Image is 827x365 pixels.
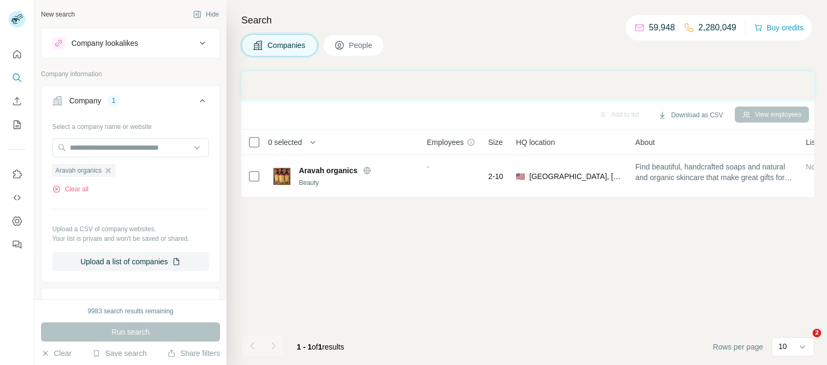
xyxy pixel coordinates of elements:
button: Share filters [167,348,220,359]
p: Upload a CSV of company websites. [52,224,209,234]
button: My lists [9,115,26,134]
span: HQ location [516,137,555,148]
span: Find beautiful, handcrafted soaps and natural and organic skincare that make great gifts for fami... [635,161,793,183]
span: [GEOGRAPHIC_DATA], [US_STATE] [529,171,622,182]
span: 1 - 1 [297,343,312,351]
iframe: Banner [241,71,814,100]
span: 🇺🇸 [516,171,525,182]
button: Feedback [9,235,26,254]
h4: Search [241,13,814,28]
button: Search [9,68,26,87]
button: Clear all [52,184,88,194]
span: - [427,163,429,171]
span: Aravah organics [55,166,102,175]
div: Company [69,95,101,106]
div: 1 [108,96,120,106]
button: Use Surfe on LinkedIn [9,165,26,184]
p: 10 [779,341,787,352]
span: 1 [318,343,322,351]
span: results [297,343,344,351]
button: Company lookalikes [42,30,220,56]
span: Lists [806,137,821,148]
button: Enrich CSV [9,92,26,111]
div: Beauty [299,178,414,188]
button: Quick start [9,45,26,64]
span: About [635,137,655,148]
div: Company lookalikes [71,38,138,48]
p: 59,948 [649,21,675,34]
span: People [349,40,374,51]
p: 2,280,049 [699,21,736,34]
p: Company information [41,69,220,79]
img: Logo of Aravah organics [273,168,290,185]
button: Dashboard [9,212,26,231]
span: Size [488,137,502,148]
button: Hide [185,6,226,22]
div: Select a company name or website [52,118,209,132]
button: Buy credits [754,20,804,35]
span: Rows per page [713,342,763,352]
button: Download as CSV [651,107,730,123]
div: New search [41,10,75,19]
button: Save search [92,348,147,359]
div: 9983 search results remaining [88,306,174,316]
span: Companies [267,40,306,51]
button: Company1 [42,88,220,118]
span: of [312,343,318,351]
button: Use Surfe API [9,188,26,207]
p: Your list is private and won't be saved or shared. [52,234,209,244]
button: Industry [42,290,220,316]
iframe: Intercom live chat [791,329,816,354]
button: Clear [41,348,71,359]
span: Employees [427,137,464,148]
span: Aravah organics [299,165,358,176]
button: Upload a list of companies [52,252,209,271]
span: 2 [813,329,821,337]
div: Industry [69,298,96,309]
span: 2-10 [488,171,503,182]
span: 0 selected [268,137,302,148]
